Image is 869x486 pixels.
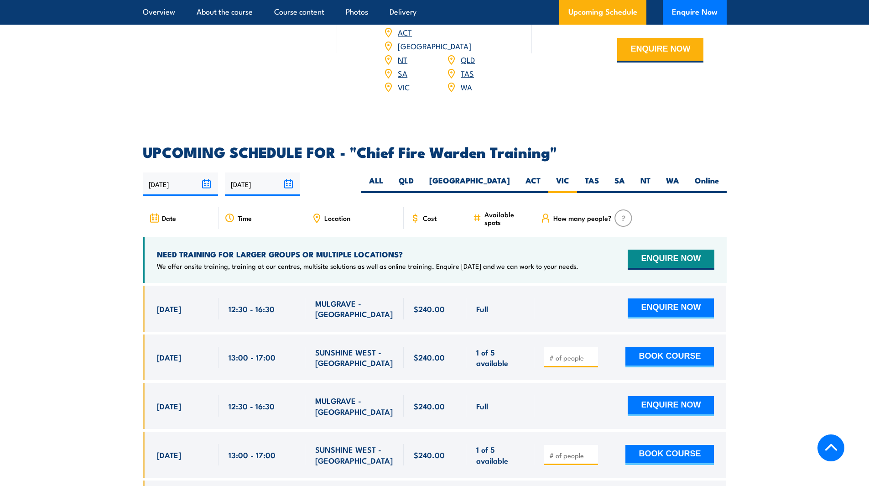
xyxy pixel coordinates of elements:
span: 12:30 - 16:30 [229,303,275,314]
span: Available spots [484,210,528,226]
span: 13:00 - 17:00 [229,352,276,362]
span: Date [162,214,176,222]
a: QLD [461,54,475,65]
input: From date [143,172,218,196]
button: ENQUIRE NOW [628,250,714,270]
a: NT [398,54,407,65]
span: MULGRAVE - [GEOGRAPHIC_DATA] [315,298,394,319]
a: TAS [461,68,474,78]
span: 12:30 - 16:30 [229,401,275,411]
span: 1 of 5 available [476,444,524,465]
label: QLD [391,175,421,193]
label: WA [658,175,687,193]
label: VIC [548,175,577,193]
button: BOOK COURSE [625,445,714,465]
span: [DATE] [157,303,181,314]
h4: NEED TRAINING FOR LARGER GROUPS OR MULTIPLE LOCATIONS? [157,249,578,259]
span: Time [238,214,252,222]
span: Cost [423,214,437,222]
span: [DATE] [157,401,181,411]
a: ACT [398,26,412,37]
a: WA [461,81,472,92]
span: MULGRAVE - [GEOGRAPHIC_DATA] [315,395,394,417]
span: Full [476,303,488,314]
a: SA [398,68,407,78]
label: ALL [361,175,391,193]
span: 1 of 5 available [476,347,524,368]
h2: UPCOMING SCHEDULE FOR - "Chief Fire Warden Training" [143,145,727,158]
span: How many people? [553,214,612,222]
span: Full [476,401,488,411]
label: NT [633,175,658,193]
label: Online [687,175,727,193]
label: [GEOGRAPHIC_DATA] [421,175,518,193]
button: BOOK COURSE [625,347,714,367]
span: $240.00 [414,401,445,411]
button: ENQUIRE NOW [628,396,714,416]
span: SUNSHINE WEST - [GEOGRAPHIC_DATA] [315,444,394,465]
button: ENQUIRE NOW [617,38,703,63]
span: $240.00 [414,352,445,362]
a: [GEOGRAPHIC_DATA] [398,40,471,51]
span: $240.00 [414,449,445,460]
a: VIC [398,81,410,92]
span: Location [324,214,350,222]
label: TAS [577,175,607,193]
span: 13:00 - 17:00 [229,449,276,460]
label: ACT [518,175,548,193]
span: SUNSHINE WEST - [GEOGRAPHIC_DATA] [315,347,394,368]
p: We offer onsite training, training at our centres, multisite solutions as well as online training... [157,261,578,271]
button: ENQUIRE NOW [628,298,714,319]
input: To date [225,172,300,196]
input: # of people [549,451,595,460]
span: [DATE] [157,449,181,460]
span: $240.00 [414,303,445,314]
span: [DATE] [157,352,181,362]
label: SA [607,175,633,193]
input: # of people [549,353,595,362]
